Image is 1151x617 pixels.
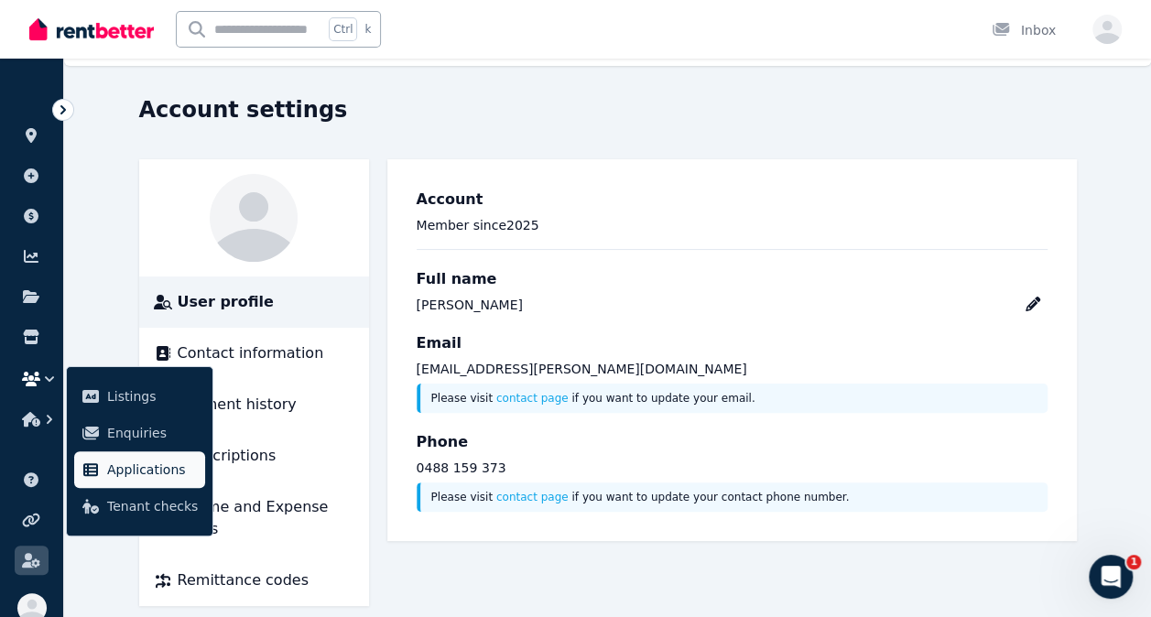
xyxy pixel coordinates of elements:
[107,495,198,517] span: Tenant checks
[139,95,348,124] h1: Account settings
[417,296,523,314] div: [PERSON_NAME]
[417,360,1048,378] p: [EMAIL_ADDRESS][PERSON_NAME][DOMAIN_NAME]
[329,17,357,41] span: Ctrl
[417,216,1048,234] p: Member since 2025
[417,459,1048,477] p: 0488 159 373
[244,449,366,522] button: Help
[154,291,354,313] a: User profile
[107,385,198,407] span: Listings
[65,82,171,102] div: [PERSON_NAME]
[42,494,80,507] span: Home
[107,422,198,444] span: Enquiries
[154,394,354,416] a: Payment history
[496,491,569,503] a: contact page
[417,189,1048,211] h3: Account
[74,378,205,415] a: Listings
[178,342,324,364] span: Contact information
[74,451,205,488] a: Applications
[122,449,244,522] button: Messages
[1089,555,1133,599] iframe: Intercom live chat
[154,342,354,364] a: Contact information
[417,332,1048,354] h3: Email
[178,569,309,591] span: Remittance codes
[178,291,274,313] span: User profile
[175,82,226,102] div: • [DATE]
[321,7,354,40] div: Close
[178,445,277,467] span: Subscriptions
[992,21,1056,39] div: Inbox
[29,16,154,43] img: RentBetter
[65,65,233,80] span: Rate your conversation
[178,394,297,416] span: Payment history
[417,431,1048,453] h3: Phone
[74,488,205,525] a: Tenant checks
[1126,555,1141,569] span: 1
[74,415,205,451] a: Enquiries
[136,8,234,39] h1: Messages
[154,445,354,467] a: Subscriptions
[431,391,1037,406] p: Please visit if you want to update your email.
[107,459,198,481] span: Applications
[496,392,569,405] a: contact page
[290,494,320,507] span: Help
[417,268,1048,290] h3: Full name
[175,496,353,540] span: Income and Expense codes
[364,22,371,37] span: k
[154,496,354,540] a: Income and Expense codes
[21,64,58,101] img: Profile image for Rochelle
[147,494,218,507] span: Messages
[154,569,354,591] a: Remittance codes
[84,393,282,429] button: Send us a message
[431,490,1037,504] p: Please visit if you want to update your contact phone number.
